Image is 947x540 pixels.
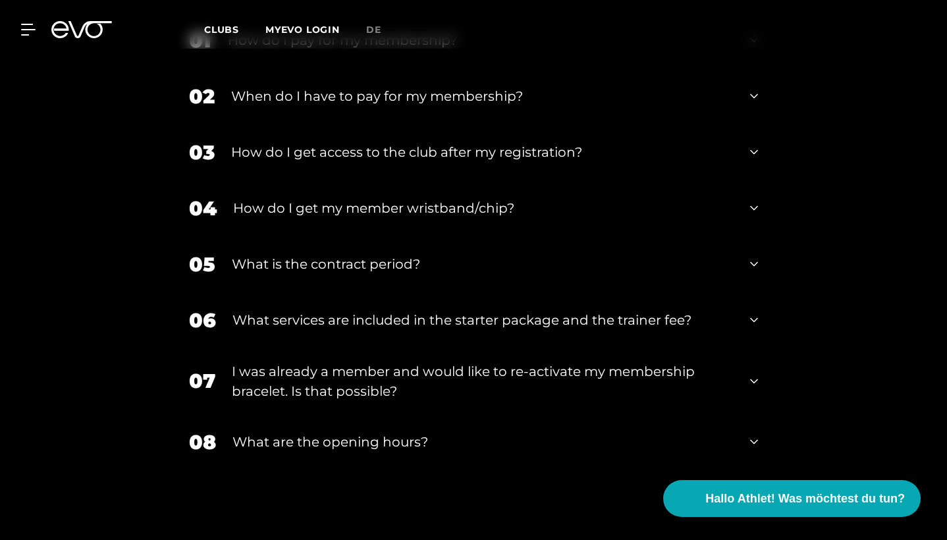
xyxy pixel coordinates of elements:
a: Clubs [204,23,265,36]
div: 06 [189,306,216,335]
div: 08 [189,427,216,457]
div: What is the contract period? [232,254,734,274]
div: What services are included in the starter package and the trainer fee? [232,310,734,330]
div: 02 [189,82,215,111]
div: How do I get my member wristband/chip? [233,198,734,218]
span: de [366,24,381,36]
div: What are the opening hours? [232,432,734,452]
div: When do I have to pay for my membership? [231,86,734,106]
div: 07 [189,366,215,396]
div: 05 [189,250,215,279]
span: Hallo Athlet! Was möchtest du tun? [705,490,905,508]
div: I was already a member and would like to re-activate my membership bracelet. Is that possible? [232,362,734,401]
span: Clubs [204,24,239,36]
a: de [366,22,397,38]
button: Hallo Athlet! Was möchtest du tun? [663,480,921,517]
a: MYEVO LOGIN [265,24,340,36]
div: 04 [189,194,217,223]
div: How do I get access to the club after my registration? [231,142,734,162]
div: 03 [189,138,215,167]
